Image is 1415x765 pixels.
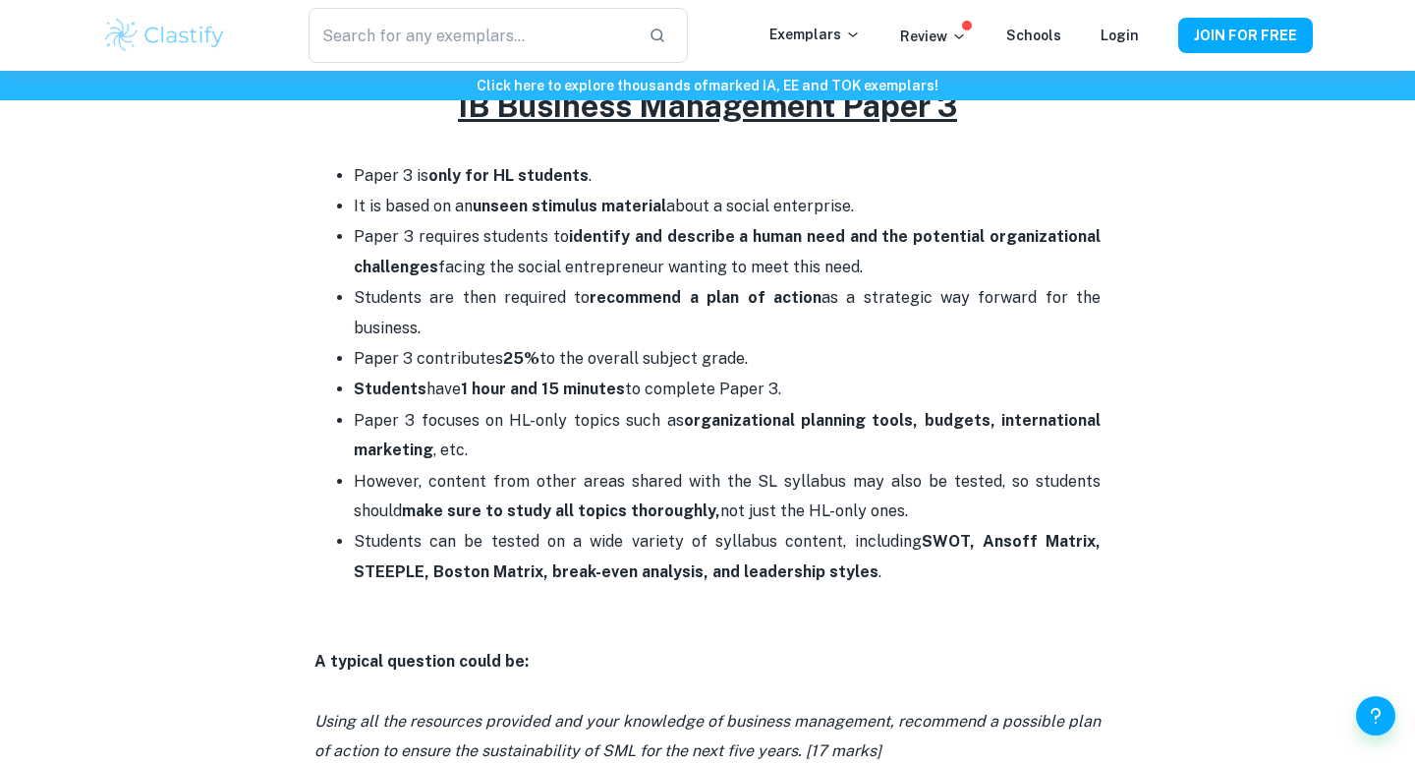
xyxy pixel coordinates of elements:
strong: only for HL students [428,166,589,185]
p: It is based on an about a social enterprise. [354,192,1101,221]
p: Paper 3 contributes to the overall subject grade. [354,344,1101,374]
p: Review [900,26,967,47]
p: Exemplars [769,24,861,45]
strong: 25% [503,349,539,368]
strong: A typical question could be: [314,652,529,671]
p: Paper 3 requires students to facing the social entrepreneur wanting to meet this need. [354,222,1101,282]
strong: make sure to study all topics thoroughly, [402,501,720,520]
img: Clastify logo [102,16,227,55]
i: Using all the resources provided and your knowledge of business management, recommend a possible ... [314,712,1101,760]
button: Help and Feedback [1356,696,1395,736]
p: However, content from other areas shared with the SL syllabus may also be tested, so students sho... [354,467,1101,527]
a: Login [1101,28,1139,43]
strong: recommend a plan of action [590,288,821,307]
p: Paper 3 is . [354,161,1101,191]
p: Paper 3 focuses on HL-only topics such as , etc. [354,406,1101,466]
h6: Click here to explore thousands of marked IA, EE and TOK exemplars ! [4,75,1411,96]
p: Students can be tested on a wide variety of syllabus content, including . [354,527,1101,587]
strong: 1 hour and 15 minutes [461,380,625,398]
a: Schools [1006,28,1061,43]
strong: unseen stimulus material [473,197,666,215]
strong: Students [354,380,426,398]
p: Students are then required to as a strategic way forward for the business. [354,283,1101,343]
button: JOIN FOR FREE [1178,18,1313,53]
u: IB Business Management Paper 3 [458,88,957,124]
strong: organizational planning tools, budgets, international marketing [354,411,1101,459]
p: have to complete Paper 3. [354,375,1101,404]
strong: SWOT, Ansoff Matrix, STEEPLE, Boston Matrix, break-even analysis, and leadership styles [354,532,1101,580]
strong: identify and describe a human need and the potential organizational challenges [354,227,1101,275]
input: Search for any exemplars... [309,8,633,63]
